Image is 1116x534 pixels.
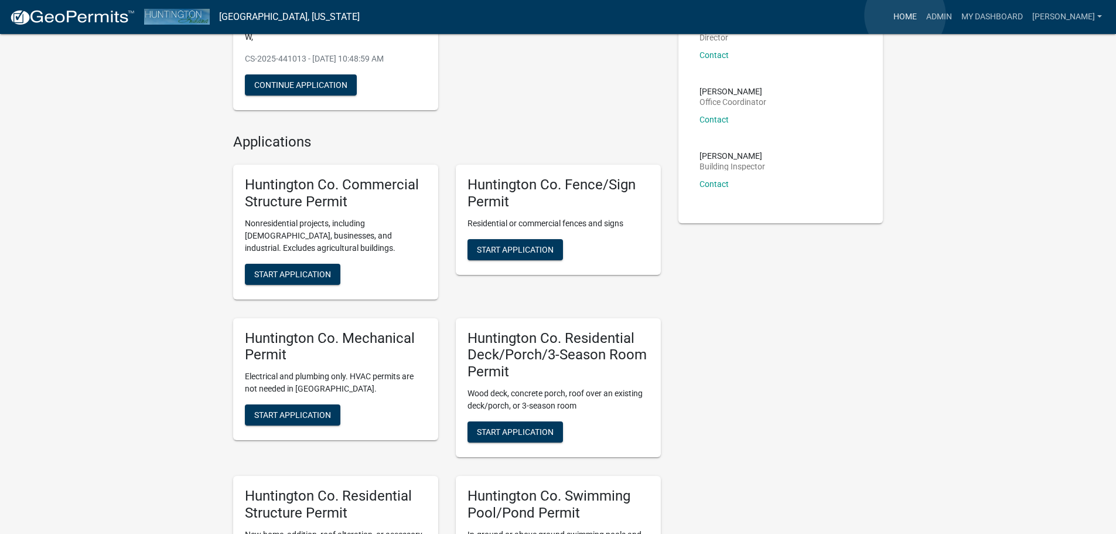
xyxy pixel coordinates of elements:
[699,115,729,124] a: Contact
[699,179,729,189] a: Contact
[889,6,922,28] a: Home
[245,488,426,522] h5: Huntington Co. Residential Structure Permit
[699,152,765,160] p: [PERSON_NAME]
[467,217,649,230] p: Residential or commercial fences and signs
[699,50,729,60] a: Contact
[245,217,426,254] p: Nonresidential projects, including [DEMOGRAPHIC_DATA], businesses, and industrial. Excludes agric...
[477,427,554,437] span: Start Application
[699,33,762,42] p: Director
[254,410,331,420] span: Start Application
[144,9,210,25] img: Huntington County, Indiana
[957,6,1028,28] a: My Dashboard
[467,330,649,380] h5: Huntington Co. Residential Deck/Porch/3-Season Room Permit
[233,134,661,151] h4: Applications
[245,404,340,426] button: Start Application
[245,330,426,364] h5: Huntington Co. Mechanical Permit
[699,87,766,96] p: [PERSON_NAME]
[245,370,426,395] p: Electrical and plumbing only. HVAC permits are not needed in [GEOGRAPHIC_DATA].
[245,74,357,96] button: Continue Application
[467,176,649,210] h5: Huntington Co. Fence/Sign Permit
[245,53,426,65] p: CS-2025-441013 - [DATE] 10:48:59 AM
[477,244,554,254] span: Start Application
[467,387,649,412] p: Wood deck, concrete porch, roof over an existing deck/porch, or 3-season room
[1028,6,1107,28] a: [PERSON_NAME]
[699,98,766,106] p: Office Coordinator
[922,6,957,28] a: Admin
[219,7,360,27] a: [GEOGRAPHIC_DATA], [US_STATE]
[467,239,563,260] button: Start Application
[467,421,563,443] button: Start Application
[467,488,649,522] h5: Huntington Co. Swimming Pool/Pond Permit
[245,264,340,285] button: Start Application
[254,269,331,278] span: Start Application
[699,162,765,171] p: Building Inspector
[245,176,426,210] h5: Huntington Co. Commercial Structure Permit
